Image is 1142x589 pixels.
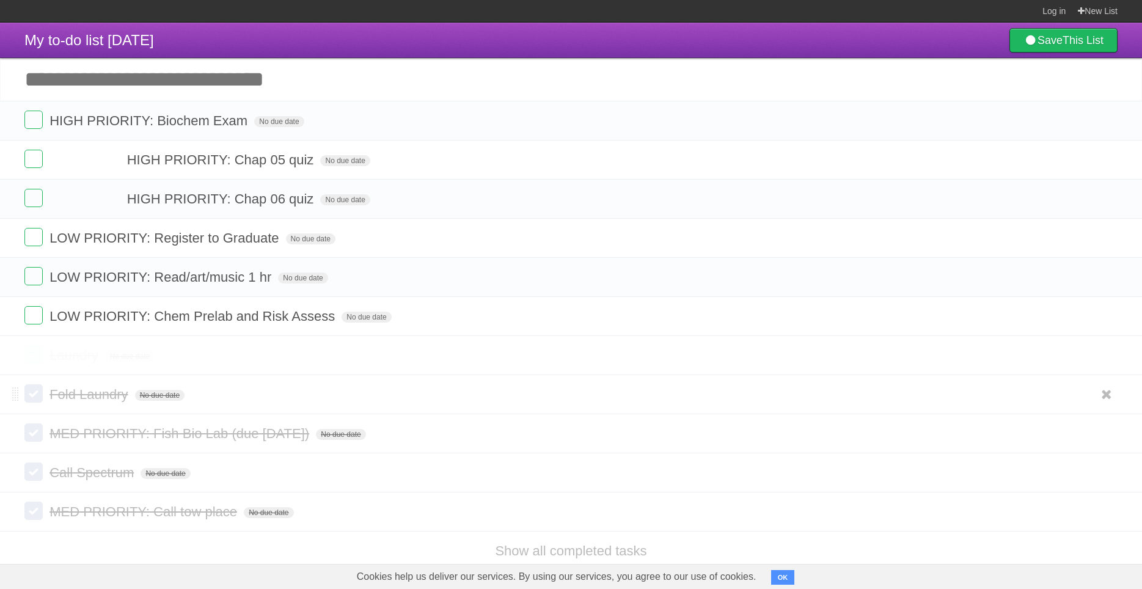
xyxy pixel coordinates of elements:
span: MED PRIORITY: Call tow place [49,504,240,519]
span: No due date [244,507,293,518]
span: Cookies help us deliver our services. By using our services, you agree to our use of cookies. [345,565,769,589]
label: Done [24,423,43,442]
span: No due date [254,116,304,127]
span: No due date [286,233,335,244]
span: Fold Laundry [49,387,131,402]
span: My to-do list [DATE] [24,32,154,48]
span: Laundry [49,348,101,363]
span: ⠀ ⠀ ⠀ ⠀ ⠀ ⠀HIGH PRIORITY: Chap 05 quiz [49,152,317,167]
span: No due date [316,429,365,440]
span: No due date [141,468,190,479]
label: Done [24,384,43,403]
label: Done [24,189,43,207]
label: Done [24,306,43,324]
label: Done [24,111,43,129]
label: Done [24,463,43,481]
span: LOW PRIORITY: Read/art/music 1 hr [49,269,274,285]
span: HIGH PRIORITY: Biochem Exam [49,113,251,128]
span: Call Spectrum [49,465,137,480]
span: No due date [135,390,185,401]
label: Done [24,345,43,364]
span: No due date [320,155,370,166]
span: ⠀ ⠀ ⠀ ⠀ ⠀ ⠀HIGH PRIORITY: Chap 06 quiz [49,191,317,207]
b: This List [1063,34,1104,46]
button: OK [771,570,795,585]
label: Done [24,502,43,520]
span: LOW PRIORITY: Register to Graduate [49,230,282,246]
label: Done [24,228,43,246]
a: SaveThis List [1009,28,1118,53]
label: Done [24,267,43,285]
span: No due date [320,194,370,205]
span: No due date [105,351,155,362]
span: No due date [278,273,328,284]
span: No due date [342,312,391,323]
span: MED PRIORITY: Fish Bio Lab (due [DATE]) [49,426,312,441]
span: LOW PRIORITY: Chem Prelab and Risk Assess [49,309,338,324]
a: Show all completed tasks [495,543,646,558]
label: Done [24,150,43,168]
